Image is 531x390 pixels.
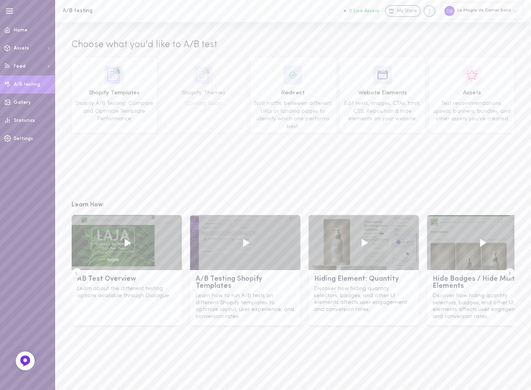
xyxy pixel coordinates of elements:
span: Test recommendations, upsells, banners, bundles, and other assets you’ve created [433,101,511,122]
img: icon [194,66,213,85]
span: Redirect [253,89,333,97]
span: My Store [397,8,417,15]
a: 0 Live Assets [344,8,385,14]
span: Assets [432,89,512,97]
button: Scroll right [505,268,515,278]
h4: A/B Testing Shopify Templates [196,276,295,290]
img: icon [105,66,124,85]
span: Choose what you'd like to A/B test [72,39,217,52]
button: 0 Live Assets [344,8,379,13]
img: icon [373,66,392,85]
h3: Learn How: [72,200,514,210]
h4: AB Test Overview [77,276,176,283]
h4: Hiding Element: Quantity [314,276,413,283]
img: icon [463,66,481,85]
div: Knowledge center [424,5,435,17]
span: Shopify Templates [74,89,154,97]
span: Shopify A/B Testing: Compare and Optimize Template Performance [75,101,154,122]
span: Website Elements [342,89,422,97]
button: Scroll left [72,268,81,278]
span: Shopify Themes [164,89,244,97]
span: Coming Soon [186,101,221,107]
span: Split traffic between different URLs or landing pages to identify which one performs best. [254,101,332,130]
span: Feed [14,64,26,69]
span: Home [14,28,28,33]
p: Learn how to run A/B tests on different Shopify templates to optimize layout, user experience, an... [196,292,295,320]
a: My Store [385,5,421,17]
span: Edit texts, images, CTAs, html, CSS. Reposition & hide elements on your website. [344,101,420,122]
p: Discover how hiding quantity selectors, badges, and other UI elements affects user engagement and... [314,285,413,313]
p: Learn about the different testing options available through Dialogue [77,285,176,299]
span: Settings [14,136,33,141]
div: La Magia de Comer Sano [441,2,524,19]
img: icon [283,66,302,85]
span: Gallery [14,100,31,105]
span: Assets [14,46,29,51]
img: Feedback Button [19,355,31,367]
span: A/B testing [14,82,40,87]
h1: A/B testing [63,8,192,14]
span: Statistics [14,118,35,123]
